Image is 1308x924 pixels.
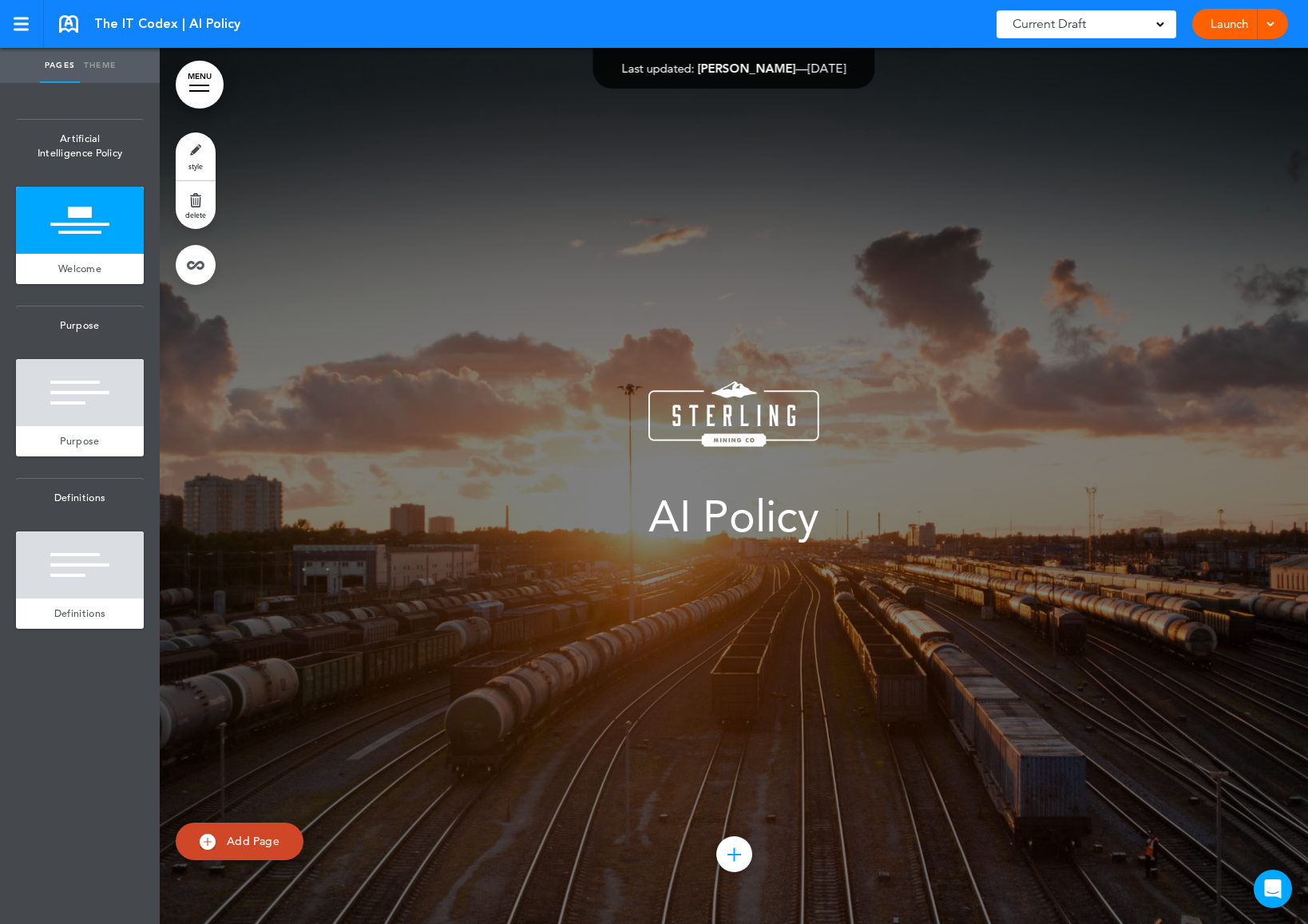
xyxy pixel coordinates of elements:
span: AI Policy [648,491,819,543]
span: Welcome [58,262,101,275]
img: add.svg [200,834,216,850]
a: Welcome [16,254,144,284]
span: [PERSON_NAME] [698,61,796,76]
span: The IT Codex | AI Policy [94,15,240,33]
a: Launch [1204,9,1254,39]
a: Purpose [16,426,144,456]
a: delete [176,181,216,229]
a: MENU [176,61,224,109]
span: Purpose [60,434,99,448]
a: Theme [80,48,120,83]
span: Add Page [227,834,279,848]
div: — [622,62,846,74]
a: Add Page [176,823,303,860]
span: [DATE] [808,61,846,76]
span: Definitions [54,606,105,620]
span: Artificial Intelligence Policy [16,120,144,172]
a: style [176,132,216,180]
a: Definitions [16,598,144,629]
div: Open Intercom Messenger [1254,870,1292,908]
img: 1462629192.png [648,381,819,446]
span: Current Draft [1013,13,1086,35]
span: Definitions [16,479,144,517]
span: delete [185,210,206,219]
span: Purpose [16,306,144,345]
span: style [188,161,203,171]
span: Last updated: [622,61,695,76]
a: Pages [40,48,80,83]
